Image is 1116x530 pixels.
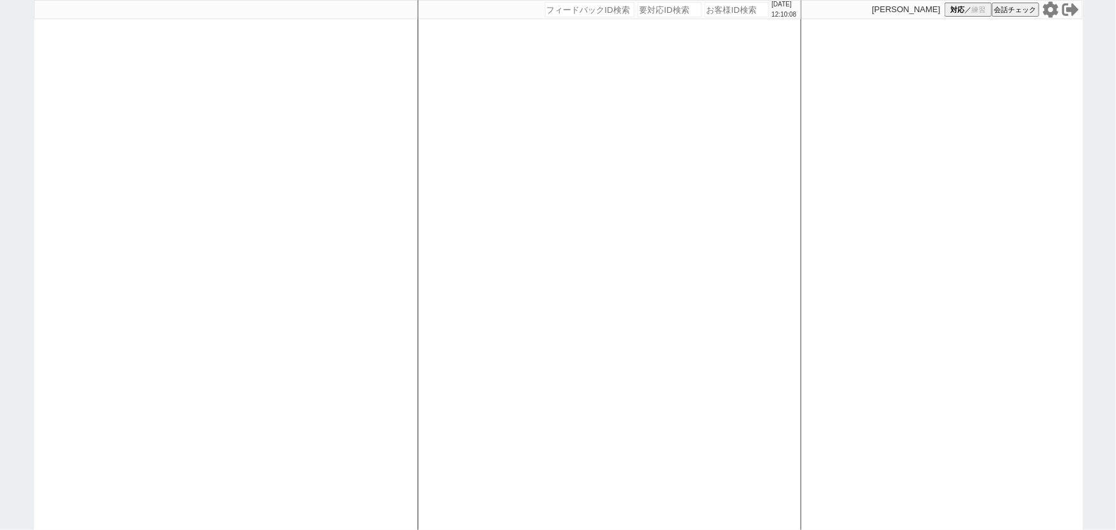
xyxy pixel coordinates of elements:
[994,5,1037,15] span: 会話チェック
[638,2,702,17] input: 要対応ID検索
[545,2,634,17] input: フィードバックID検索
[945,3,992,17] button: 対応／練習
[872,4,941,15] p: [PERSON_NAME]
[992,3,1039,17] button: 会話チェック
[950,5,964,15] span: 対応
[705,2,769,17] input: お客様ID検索
[772,10,797,20] p: 12:10:08
[971,5,986,15] span: 練習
